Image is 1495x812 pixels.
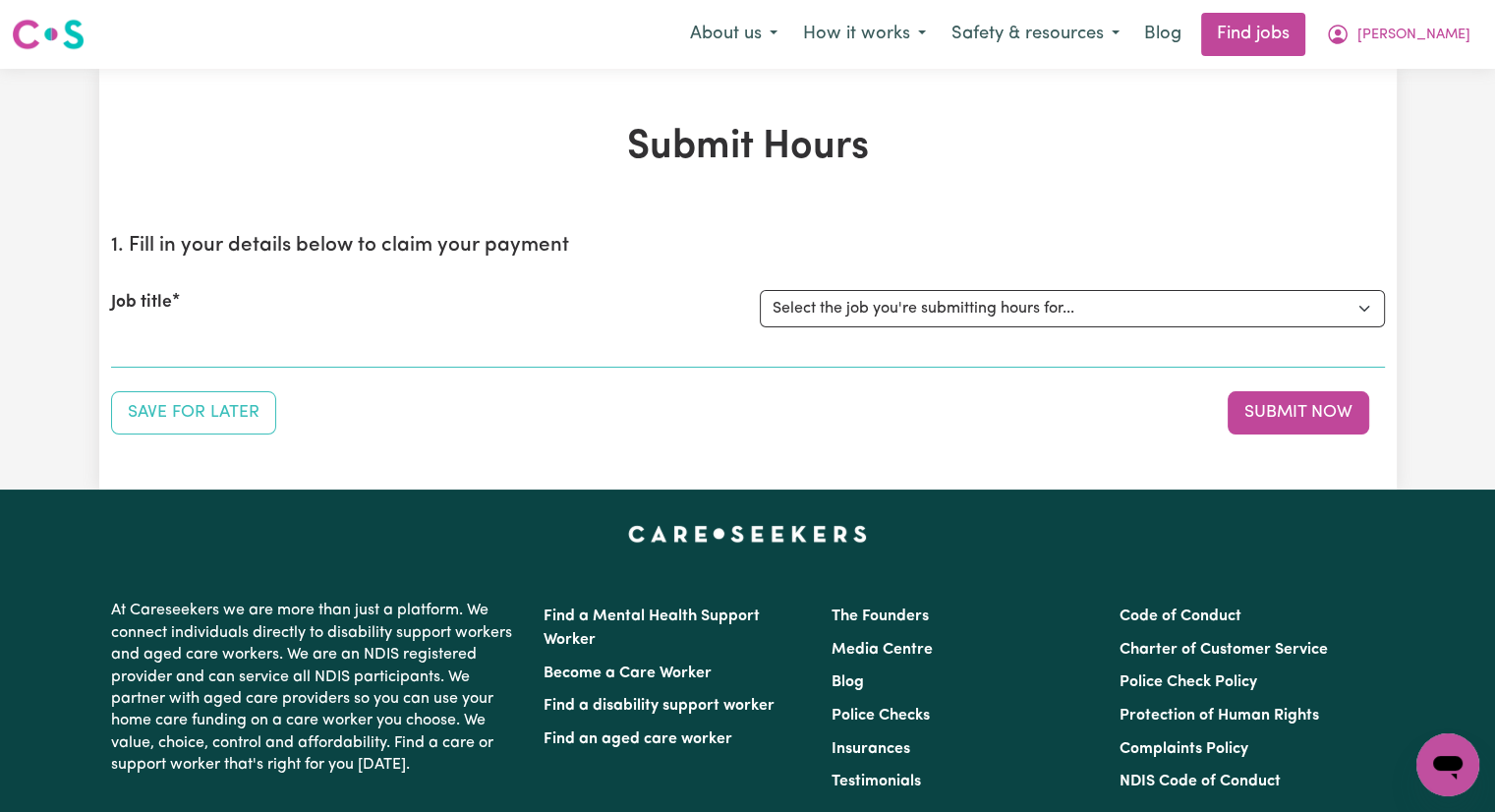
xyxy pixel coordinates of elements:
iframe: Button to launch messaging window [1416,733,1479,796]
h1: Submit Hours [111,124,1385,171]
p: At Careseekers we are more than just a platform. We connect individuals directly to disability su... [111,592,520,783]
a: Blog [832,674,864,690]
span: [PERSON_NAME] [1357,25,1470,46]
button: Safety & resources [939,14,1132,55]
a: Insurances [832,741,910,757]
button: Save your job report [111,391,276,435]
button: About us [677,14,790,55]
a: Find a Mental Health Support Worker [544,609,760,648]
a: Charter of Customer Service [1120,642,1328,658]
a: Code of Conduct [1120,609,1241,624]
a: Become a Care Worker [544,666,712,681]
a: NDIS Code of Conduct [1120,774,1281,789]
label: Job title [111,290,172,316]
a: The Founders [832,609,929,624]
button: My Account [1313,14,1483,55]
a: Find a disability support worker [544,698,775,714]
a: Police Checks [832,708,930,724]
button: Submit your job report [1228,391,1369,435]
h2: 1. Fill in your details below to claim your payment [111,234,1385,259]
a: Careseekers logo [12,12,85,57]
a: Complaints Policy [1120,741,1248,757]
button: How it works [790,14,939,55]
a: Careseekers home page [628,525,867,541]
a: Police Check Policy [1120,674,1257,690]
a: Blog [1132,13,1193,56]
img: Careseekers logo [12,17,85,52]
a: Find jobs [1201,13,1305,56]
a: Protection of Human Rights [1120,708,1319,724]
a: Testimonials [832,774,921,789]
a: Media Centre [832,642,933,658]
a: Find an aged care worker [544,731,732,747]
